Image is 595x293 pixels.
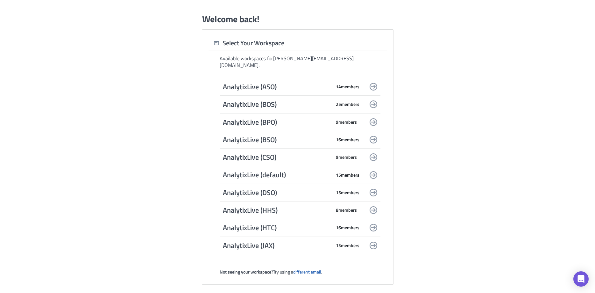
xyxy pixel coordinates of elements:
span: AnalytixLive (BPO) [223,118,331,127]
span: AnalytixLive (CSO) [223,153,331,162]
span: 9 member s [336,154,357,160]
div: Open Intercom Messenger [573,271,589,287]
span: AnalytixLive (default) [223,170,331,179]
span: 16 member s [336,137,359,143]
span: 13 member s [336,243,359,248]
h1: Welcome back! [202,13,259,25]
span: AnalytixLive (BSO) [223,135,331,144]
div: Try using a . [220,269,380,275]
span: AnalytixLive (HHS) [223,206,331,215]
span: AnalytixLive (BOS) [223,100,331,109]
span: AnalytixLive (JAX) [223,241,331,250]
div: Available workspaces for [PERSON_NAME][EMAIL_ADDRESS][DOMAIN_NAME] : [220,55,380,68]
span: AnalytixLive (ASO) [223,82,331,91]
span: 9 member s [336,119,357,125]
span: 8 member s [336,207,357,213]
strong: Not seeing your workspace? [220,268,273,275]
a: different email [293,268,321,275]
span: 15 member s [336,190,359,195]
span: 15 member s [336,172,359,178]
span: AnalytixLive (HTC) [223,223,331,232]
span: 25 member s [336,101,359,107]
span: AnalytixLive (DSO) [223,188,331,197]
span: 16 member s [336,225,359,231]
div: Select Your Workspace [209,39,284,47]
span: 14 member s [336,84,359,90]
